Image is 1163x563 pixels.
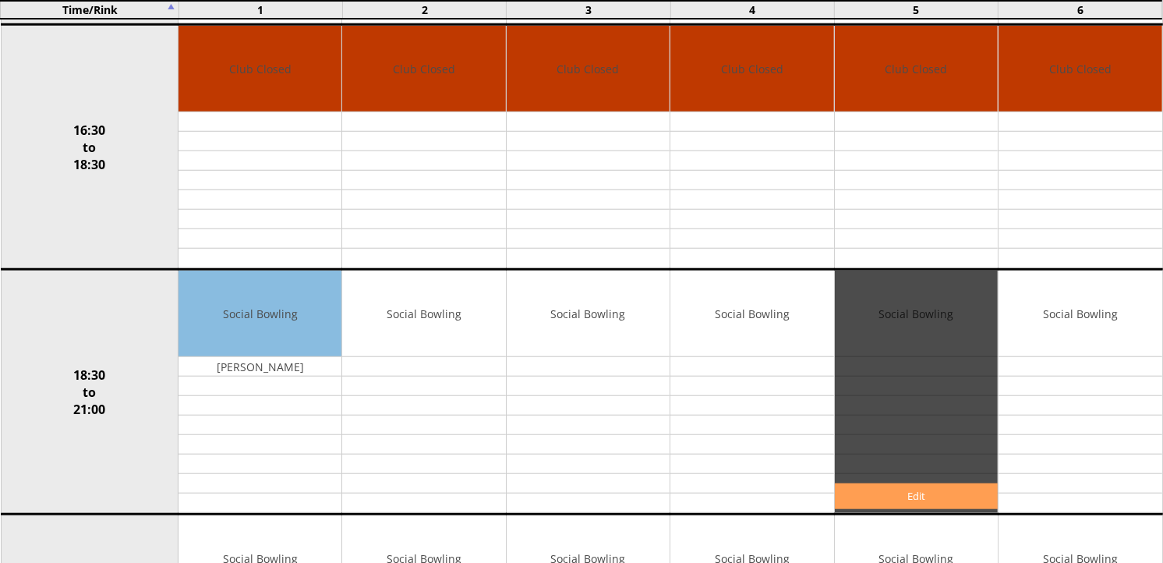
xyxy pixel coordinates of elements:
td: Club Closed [342,26,505,112]
td: 6 [999,1,1162,19]
td: Social Bowling [342,271,505,357]
td: 1 [179,1,342,19]
td: 4 [670,1,834,19]
td: [PERSON_NAME] [179,357,341,377]
td: 3 [507,1,670,19]
a: Edit [835,483,998,509]
td: Social Bowling [179,271,341,357]
td: Social Bowling [670,271,833,357]
td: Club Closed [507,26,670,112]
td: 16:30 to 18:30 [1,25,179,270]
td: 5 [834,1,998,19]
td: Club Closed [835,26,998,112]
td: Club Closed [670,26,833,112]
td: Club Closed [179,26,341,112]
td: Social Bowling [999,271,1161,357]
td: Social Bowling [507,271,670,357]
td: Time/Rink [1,1,179,19]
td: Club Closed [999,26,1161,112]
td: 2 [343,1,507,19]
td: 18:30 to 21:00 [1,270,179,515]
